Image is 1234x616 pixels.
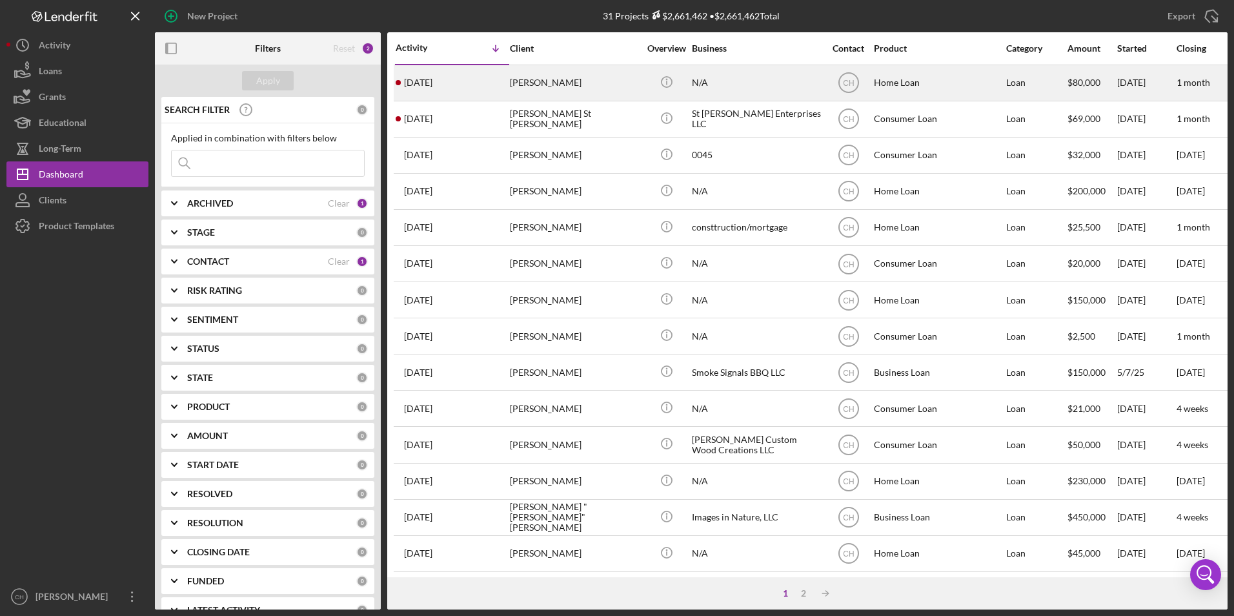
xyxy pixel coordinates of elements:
[874,138,1003,172] div: Consumer Loan
[404,114,432,124] time: 2025-09-26 23:16
[39,161,83,190] div: Dashboard
[15,593,24,601] text: CH
[356,401,368,413] div: 0
[6,161,148,187] a: Dashboard
[1006,43,1066,54] div: Category
[1006,247,1066,281] div: Loan
[1006,500,1066,535] div: Loan
[356,604,368,616] div: 0
[356,430,368,442] div: 0
[356,372,368,384] div: 0
[510,391,639,426] div: [PERSON_NAME]
[1006,573,1066,607] div: Loan
[187,431,228,441] b: AMOUNT
[1117,464,1175,498] div: [DATE]
[692,319,821,353] div: N/A
[1006,138,1066,172] div: Loan
[356,314,368,325] div: 0
[356,488,368,500] div: 0
[874,247,1003,281] div: Consumer Loan
[356,227,368,238] div: 0
[843,513,854,522] text: CH
[843,296,854,305] text: CH
[404,77,432,88] time: 2025-09-27 14:21
[1168,3,1195,29] div: Export
[843,549,854,559] text: CH
[39,110,86,139] div: Educational
[6,84,148,110] button: Grants
[361,42,374,55] div: 2
[6,110,148,136] a: Educational
[6,32,148,58] button: Activity
[165,105,230,115] b: SEARCH FILTER
[171,133,365,143] div: Applied in combination with filters below
[1177,185,1205,196] time: [DATE]
[1117,537,1175,571] div: [DATE]
[1006,102,1066,136] div: Loan
[404,367,432,378] time: 2025-09-16 21:04
[356,285,368,296] div: 0
[187,344,219,354] b: STATUS
[396,43,452,53] div: Activity
[1117,391,1175,426] div: [DATE]
[874,355,1003,389] div: Business Loan
[874,319,1003,353] div: Consumer Loan
[603,10,780,21] div: 31 Projects • $2,661,462 Total
[692,43,821,54] div: Business
[333,43,355,54] div: Reset
[6,584,148,610] button: CH[PERSON_NAME]
[1006,427,1066,462] div: Loan
[242,71,294,90] button: Apply
[404,222,432,232] time: 2025-09-23 20:17
[187,285,242,296] b: RISK RATING
[328,198,350,209] div: Clear
[843,260,854,269] text: CH
[510,138,639,172] div: [PERSON_NAME]
[1006,66,1066,100] div: Loan
[1177,149,1205,160] time: [DATE]
[692,174,821,209] div: N/A
[6,187,148,213] button: Clients
[1067,113,1100,124] span: $69,000
[1117,138,1175,172] div: [DATE]
[1006,391,1066,426] div: Loan
[874,500,1003,535] div: Business Loan
[1067,403,1100,414] span: $21,000
[510,247,639,281] div: [PERSON_NAME]
[692,210,821,245] div: consttruction/mortgage
[404,548,432,559] time: 2025-09-01 11:51
[843,115,854,124] text: CH
[1006,537,1066,571] div: Loan
[1190,559,1221,590] div: Open Intercom Messenger
[404,295,432,305] time: 2025-09-23 12:07
[692,427,821,462] div: [PERSON_NAME] Custom Wood Creations LLC
[1067,149,1100,160] span: $32,000
[39,84,66,113] div: Grants
[356,198,368,209] div: 1
[187,256,229,267] b: CONTACT
[692,464,821,498] div: N/A
[356,104,368,116] div: 0
[39,187,66,216] div: Clients
[187,489,232,499] b: RESOLVED
[692,355,821,389] div: Smoke Signals BBQ LLC
[1117,319,1175,353] div: [DATE]
[692,500,821,535] div: Images in Nature, LLC
[649,10,707,21] div: $2,661,462
[1177,548,1205,559] time: [DATE]
[404,258,432,269] time: 2025-09-23 18:05
[874,283,1003,317] div: Home Loan
[1006,319,1066,353] div: Loan
[356,459,368,471] div: 0
[1006,210,1066,245] div: Loan
[6,136,148,161] a: Long-Term
[6,213,148,239] button: Product Templates
[1177,77,1210,88] time: 1 month
[692,573,821,607] div: N/A
[356,343,368,354] div: 0
[1177,403,1208,414] time: 4 weeks
[1155,3,1228,29] button: Export
[1117,102,1175,136] div: [DATE]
